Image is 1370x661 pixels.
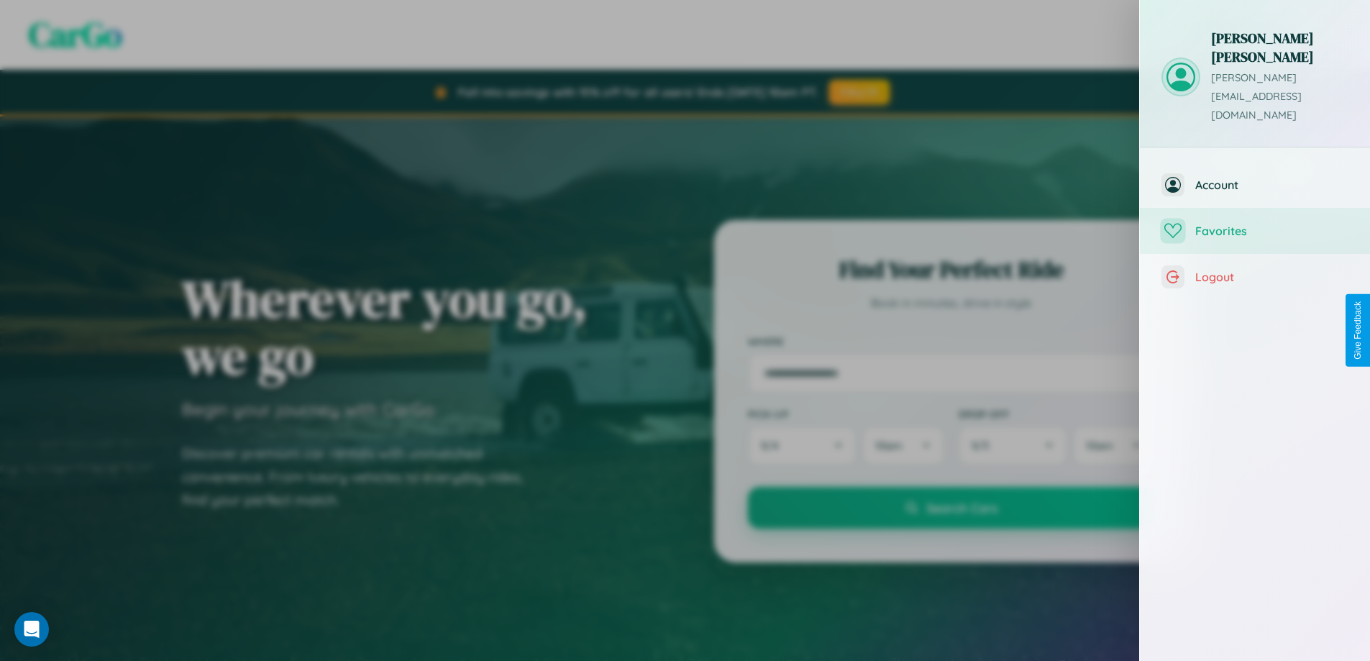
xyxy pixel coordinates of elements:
div: Open Intercom Messenger [14,612,49,647]
h3: [PERSON_NAME] [PERSON_NAME] [1211,29,1348,66]
button: Account [1140,162,1370,208]
span: Logout [1195,270,1348,284]
button: Logout [1140,254,1370,300]
span: Favorites [1195,224,1348,238]
div: Give Feedback [1353,301,1363,360]
button: Favorites [1140,208,1370,254]
p: [PERSON_NAME][EMAIL_ADDRESS][DOMAIN_NAME] [1211,69,1348,125]
span: Account [1195,178,1348,192]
